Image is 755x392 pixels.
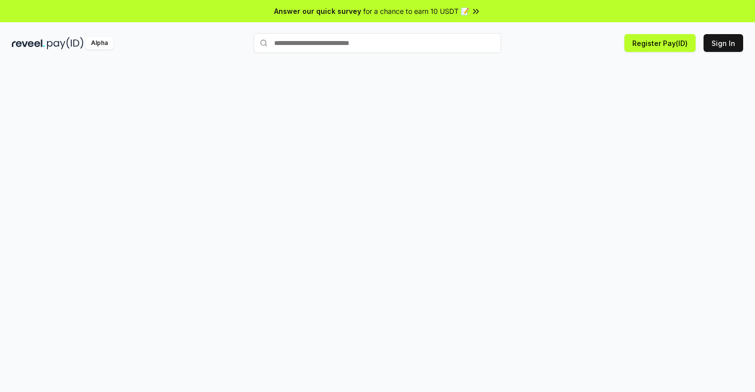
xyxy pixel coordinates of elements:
[274,6,361,16] span: Answer our quick survey
[363,6,469,16] span: for a chance to earn 10 USDT 📝
[47,37,84,49] img: pay_id
[704,34,743,52] button: Sign In
[86,37,113,49] div: Alpha
[624,34,696,52] button: Register Pay(ID)
[12,37,45,49] img: reveel_dark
